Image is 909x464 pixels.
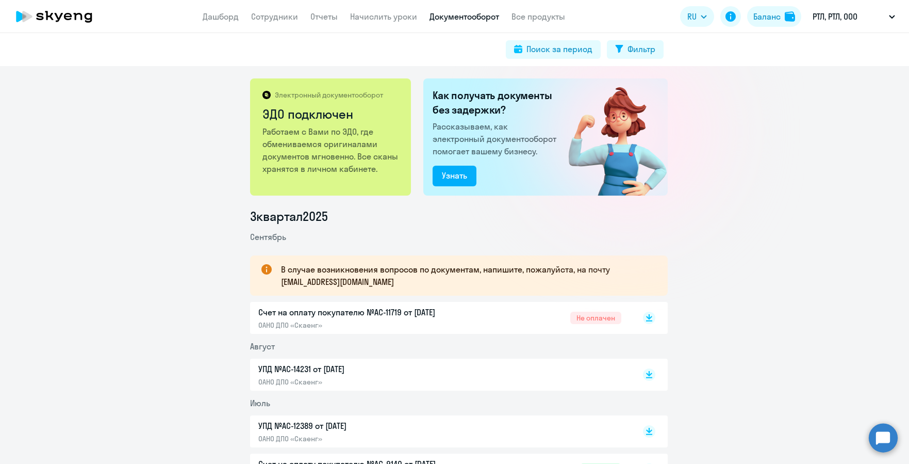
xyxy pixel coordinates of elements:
[433,88,560,117] h2: Как получать документы без задержки?
[813,10,857,23] p: РТЛ, РТЛ, ООО
[250,398,270,408] span: Июль
[526,43,592,55] div: Поиск за период
[570,312,621,324] span: Не оплачен
[506,40,601,59] button: Поиск за период
[262,106,400,122] h2: ЭДО подключен
[785,11,795,22] img: balance
[433,120,560,157] p: Рассказываем, как электронный документооборот помогает вашему бизнесу.
[250,341,275,351] span: Август
[807,4,900,29] button: РТЛ, РТЛ, ООО
[350,11,417,22] a: Начислить уроки
[203,11,239,22] a: Дашборд
[687,10,697,23] span: RU
[275,90,383,100] p: Электронный документооборот
[258,377,475,387] p: ОАНО ДПО «Скаенг»
[258,363,475,375] p: УПД №AC-14231 от [DATE]
[258,420,475,432] p: УПД №AC-12389 от [DATE]
[258,306,475,318] p: Счет на оплату покупателю №AC-11719 от [DATE]
[250,208,668,225] li: 3 квартал 2025
[627,43,655,55] div: Фильтр
[552,78,668,196] img: connected
[511,11,565,22] a: Все продукты
[753,10,781,23] div: Баланс
[747,6,801,27] button: Балансbalance
[607,40,664,59] button: Фильтр
[258,420,621,443] a: УПД №AC-12389 от [DATE]ОАНО ДПО «Скаенг»
[262,125,400,175] p: Работаем с Вами по ЭДО, где обмениваемся оригиналами документов мгновенно. Все сканы хранятся в л...
[258,434,475,443] p: ОАНО ДПО «Скаенг»
[250,232,286,242] span: Сентябрь
[429,11,499,22] a: Документооборот
[433,166,476,186] button: Узнать
[258,363,621,387] a: УПД №AC-14231 от [DATE]ОАНО ДПО «Скаенг»
[680,6,714,27] button: RU
[442,169,467,182] div: Узнать
[281,263,649,288] p: В случае возникновения вопросов по документам, напишите, пожалуйста, на почту [EMAIL_ADDRESS][DOM...
[258,321,475,330] p: ОАНО ДПО «Скаенг»
[251,11,298,22] a: Сотрудники
[310,11,338,22] a: Отчеты
[258,306,621,330] a: Счет на оплату покупателю №AC-11719 от [DATE]ОАНО ДПО «Скаенг»Не оплачен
